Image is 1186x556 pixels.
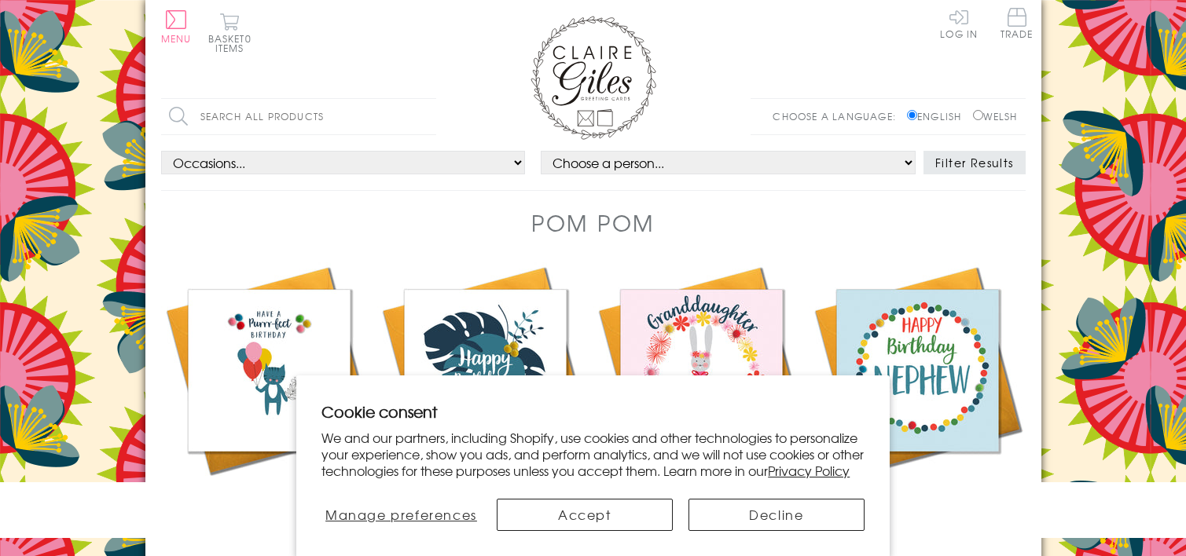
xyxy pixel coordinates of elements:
img: Birthday Card, Flowers, Granddaughter, Happy Birthday, Embellished with pompoms [593,262,810,478]
img: Everyday Card, Trapical Leaves, Happy Birthday , Embellished with pompoms [377,262,593,478]
input: Search [420,99,436,134]
a: Birthday Card, Flowers, Granddaughter, Happy Birthday, Embellished with pompoms £3.75 Add to Basket [593,262,810,535]
a: Everyday Card, Cat with Balloons, Purrr-fect Birthday, Embellished with pompoms £3.75 Add to Basket [161,262,377,535]
label: English [907,109,969,123]
img: Everyday Card, Cat with Balloons, Purrr-fect Birthday, Embellished with pompoms [161,262,377,478]
button: Basket0 items [208,13,252,53]
h1: Pom Pom [531,207,655,239]
span: Trade [1001,8,1034,38]
a: Everyday Card, Trapical Leaves, Happy Birthday , Embellished with pompoms £3.75 Add to Basket [377,262,593,535]
a: Log In [940,8,978,38]
button: Filter Results [923,151,1026,174]
input: English [907,110,917,120]
button: Menu [161,10,192,43]
img: Birthday Card, Dotty Circle, Happy Birthday, Nephew, Embellished with pompoms [810,262,1026,478]
button: Decline [688,499,865,531]
input: Search all products [161,99,436,134]
button: Manage preferences [321,499,481,531]
span: Manage preferences [325,505,477,524]
p: We and our partners, including Shopify, use cookies and other technologies to personalize your ex... [321,430,865,478]
input: Welsh [973,110,983,120]
a: Trade [1001,8,1034,42]
img: Claire Giles Greetings Cards [531,16,656,140]
span: Menu [161,31,192,46]
label: Welsh [973,109,1018,123]
h2: Cookie consent [321,401,865,422]
a: Privacy Policy [768,461,850,480]
a: Birthday Card, Dotty Circle, Happy Birthday, Nephew, Embellished with pompoms £3.75 Add to Basket [810,262,1026,535]
p: Choose a language: [773,109,904,123]
button: Accept [497,499,673,531]
span: 0 items [215,31,252,55]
